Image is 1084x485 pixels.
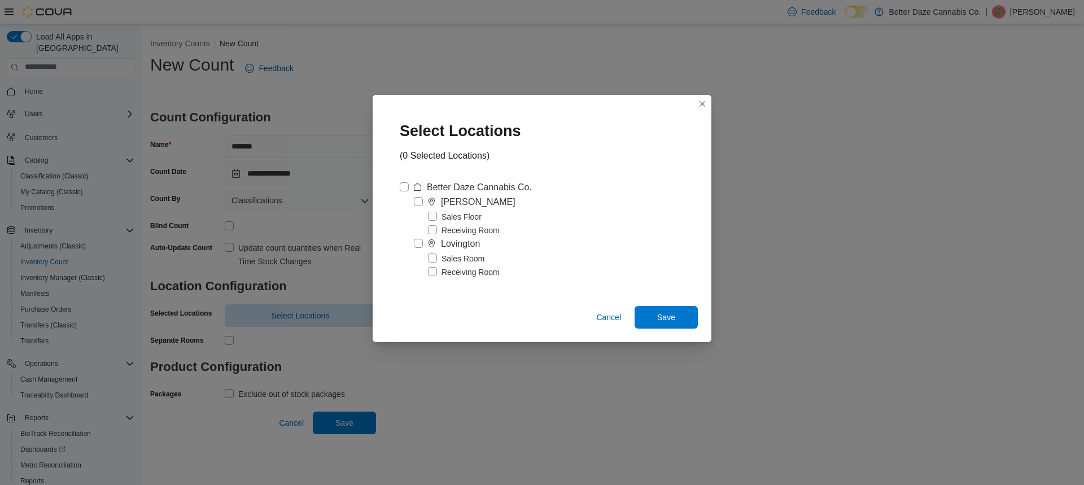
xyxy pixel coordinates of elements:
label: Sales Room [428,252,484,265]
div: Lovington [441,237,480,251]
label: Sales Floor [428,210,482,224]
div: (0 Selected Locations) [400,149,489,163]
span: Save [657,312,675,323]
span: Cancel [596,312,621,323]
div: Select Locations [386,108,544,149]
label: Receiving Room [428,265,500,279]
button: Closes this modal window [696,97,709,111]
div: [PERSON_NAME] [441,195,515,209]
label: Receiving Room [428,224,500,237]
div: Better Daze Cannabis Co. [427,181,532,194]
button: Save [635,306,698,329]
button: Cancel [592,306,626,329]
